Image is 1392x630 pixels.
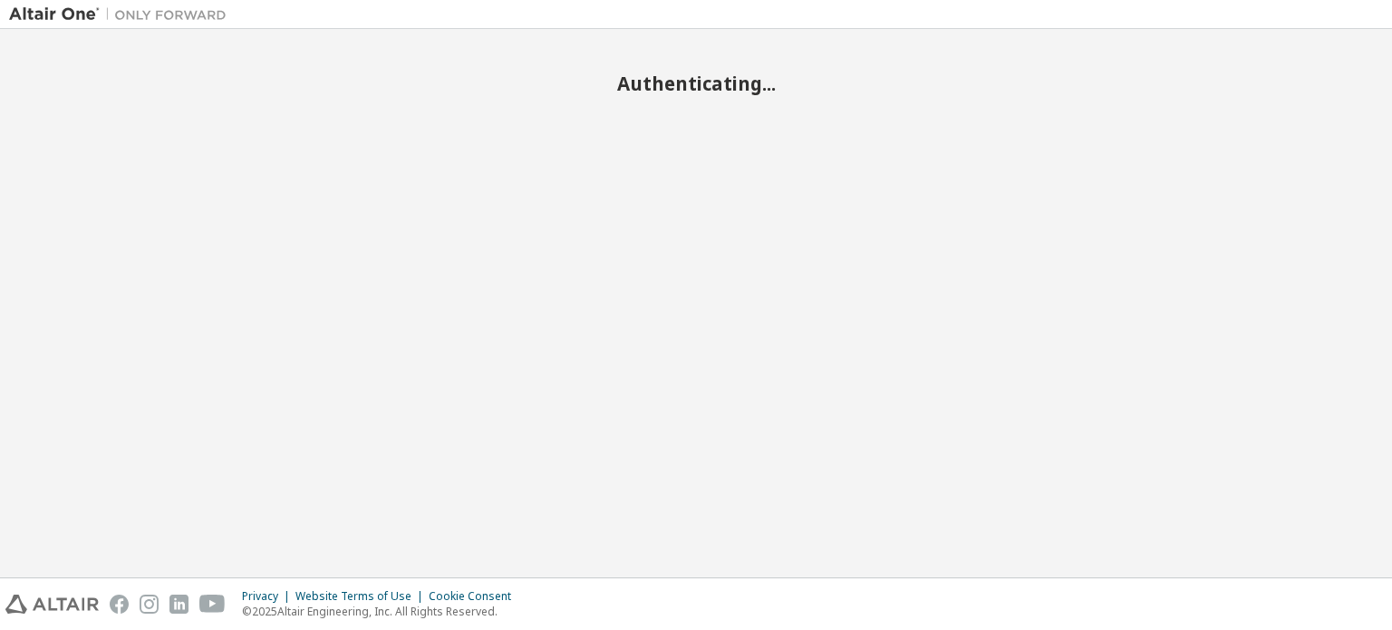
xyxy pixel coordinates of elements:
[242,604,522,619] p: © 2025 Altair Engineering, Inc. All Rights Reserved.
[9,5,236,24] img: Altair One
[242,589,295,604] div: Privacy
[140,595,159,614] img: instagram.svg
[5,595,99,614] img: altair_logo.svg
[429,589,522,604] div: Cookie Consent
[9,72,1383,95] h2: Authenticating...
[295,589,429,604] div: Website Terms of Use
[199,595,226,614] img: youtube.svg
[110,595,129,614] img: facebook.svg
[169,595,188,614] img: linkedin.svg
